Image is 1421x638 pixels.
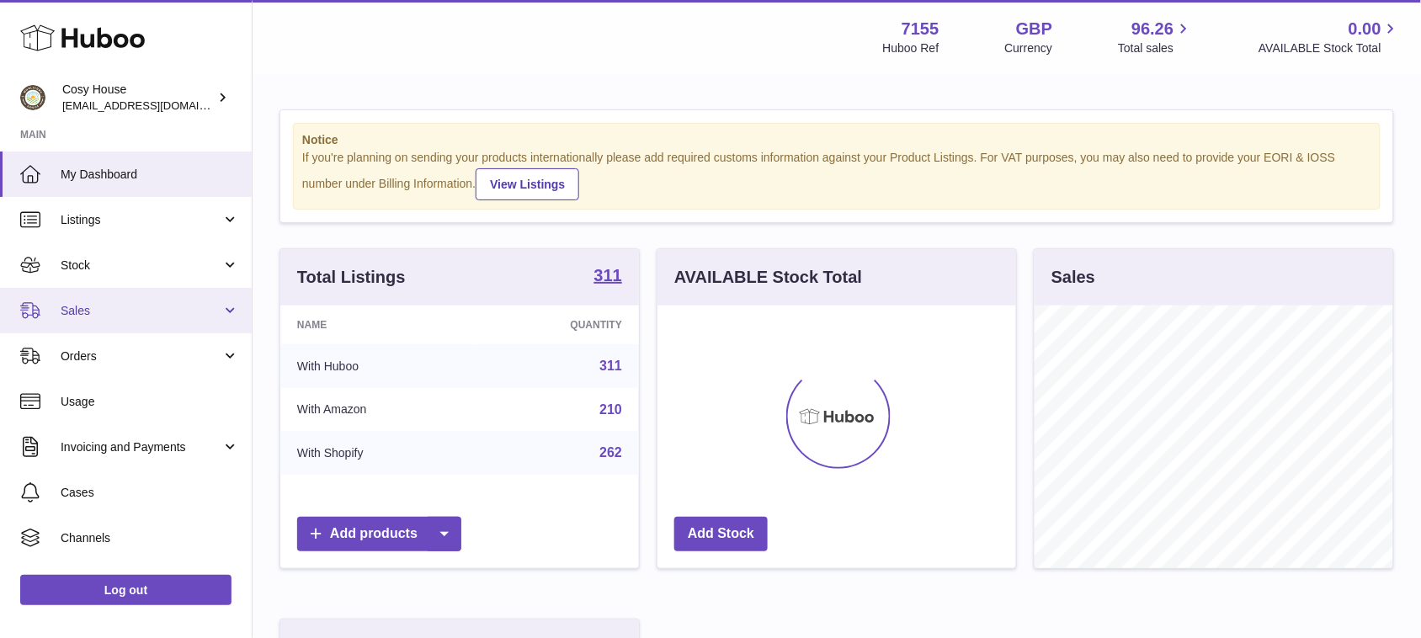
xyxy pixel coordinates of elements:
div: Huboo Ref [883,40,939,56]
span: 0.00 [1349,18,1381,40]
a: View Listings [476,168,579,200]
th: Name [280,306,476,344]
a: 0.00 AVAILABLE Stock Total [1259,18,1401,56]
td: With Shopify [280,431,476,475]
span: My Dashboard [61,167,239,183]
span: 96.26 [1131,18,1174,40]
h3: AVAILABLE Stock Total [674,266,862,289]
span: Orders [61,348,221,364]
h3: Total Listings [297,266,406,289]
span: Invoicing and Payments [61,439,221,455]
div: Currency [1005,40,1053,56]
h3: Sales [1051,266,1095,289]
strong: 7155 [902,18,939,40]
strong: 311 [594,267,622,284]
div: Cosy House [62,82,214,114]
img: info@wholesomegoods.com [20,85,45,110]
span: AVAILABLE Stock Total [1259,40,1401,56]
a: 311 [594,267,622,287]
td: With Amazon [280,388,476,432]
div: If you're planning on sending your products internationally please add required customs informati... [302,150,1371,200]
span: Sales [61,303,221,319]
strong: Notice [302,132,1371,148]
span: Usage [61,394,239,410]
span: Cases [61,485,239,501]
strong: GBP [1016,18,1052,40]
span: Stock [61,258,221,274]
a: Log out [20,575,232,605]
a: Add products [297,517,461,551]
a: 96.26 Total sales [1118,18,1193,56]
td: With Huboo [280,344,476,388]
span: Channels [61,530,239,546]
span: Total sales [1118,40,1193,56]
a: 311 [599,359,622,373]
a: 210 [599,402,622,417]
a: Add Stock [674,517,768,551]
th: Quantity [476,306,639,344]
span: [EMAIL_ADDRESS][DOMAIN_NAME] [62,98,247,112]
span: Listings [61,212,221,228]
a: 262 [599,445,622,460]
